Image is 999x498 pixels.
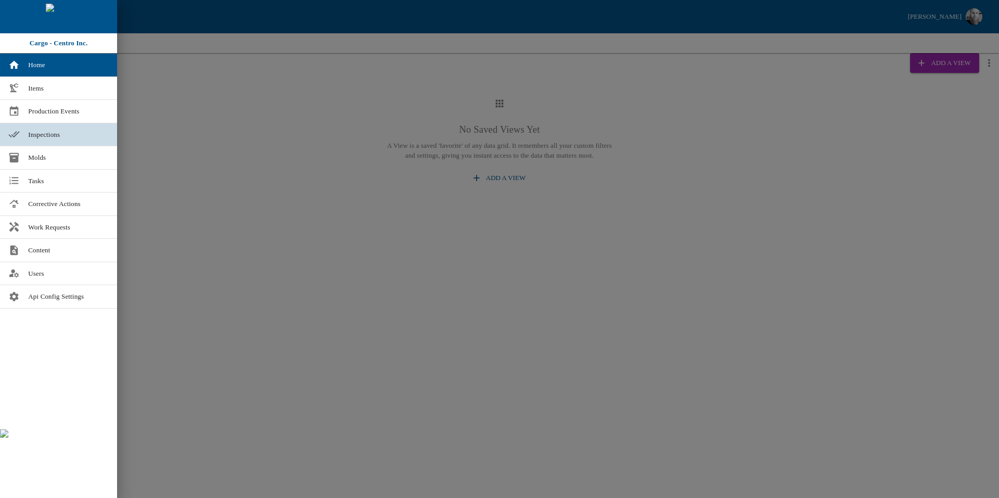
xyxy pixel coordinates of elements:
img: cargo logo [46,4,72,30]
span: Items [28,83,109,94]
span: Inspections [28,130,109,140]
span: Molds [28,152,109,163]
span: Production Events [28,106,109,117]
span: Tasks [28,176,109,186]
span: Users [28,269,109,279]
span: Work Requests [28,222,109,233]
span: Corrective Actions [28,199,109,209]
p: Cargo - Centro Inc. [30,38,88,48]
span: Home [28,60,109,70]
span: Api Config Settings [28,291,109,302]
span: Content [28,245,109,256]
